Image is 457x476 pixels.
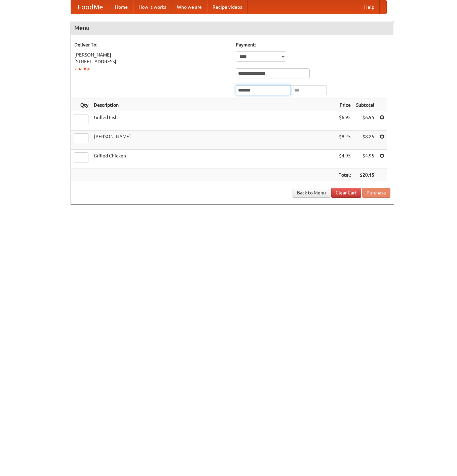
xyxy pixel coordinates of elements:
[353,111,377,131] td: $6.95
[353,99,377,111] th: Subtotal
[71,99,91,111] th: Qty
[91,99,336,111] th: Description
[236,41,390,48] h5: Payment:
[172,0,207,14] a: Who we are
[71,0,110,14] a: FoodMe
[91,111,336,131] td: Grilled Fish
[336,99,353,111] th: Price
[336,111,353,131] td: $6.95
[91,150,336,169] td: Grilled Chicken
[71,21,394,35] h4: Menu
[74,51,229,58] div: [PERSON_NAME]
[336,131,353,150] td: $8.25
[133,0,172,14] a: How it works
[74,58,229,65] div: [STREET_ADDRESS]
[331,188,361,198] a: Clear Cart
[74,66,90,71] a: Change
[336,169,353,181] th: Total:
[359,0,380,14] a: Help
[74,41,229,48] h5: Deliver To:
[293,188,330,198] a: Back to Menu
[207,0,247,14] a: Recipe videos
[353,131,377,150] td: $8.25
[353,150,377,169] td: $4.95
[362,188,390,198] button: Purchase
[353,169,377,181] th: $20.15
[336,150,353,169] td: $4.95
[110,0,133,14] a: Home
[91,131,336,150] td: [PERSON_NAME]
